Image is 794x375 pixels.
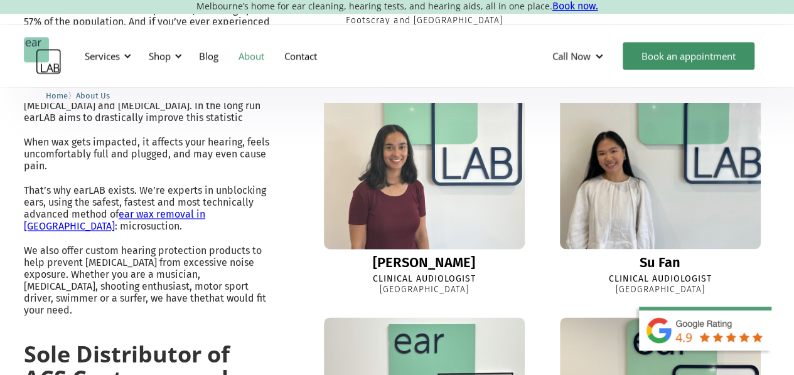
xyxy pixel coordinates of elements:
[373,255,475,270] div: [PERSON_NAME]
[373,274,476,285] div: Clinical Audiologist
[24,208,205,232] a: ear wax removal in [GEOGRAPHIC_DATA]
[552,50,591,62] div: Call Now
[76,89,110,101] a: About Us
[141,37,186,75] div: Shop
[189,38,228,74] a: Blog
[76,91,110,100] span: About Us
[46,91,68,100] span: Home
[77,37,135,75] div: Services
[560,48,761,249] img: Su Fan
[346,16,503,26] div: Footscray and [GEOGRAPHIC_DATA]
[228,38,274,74] a: About
[46,89,76,102] li: 〉
[640,255,680,270] div: Su Fan
[85,50,120,62] div: Services
[550,48,770,295] a: Su FanSu FanClinical Audiologist[GEOGRAPHIC_DATA]
[616,285,705,295] div: [GEOGRAPHIC_DATA]
[380,285,469,295] div: [GEOGRAPHIC_DATA]
[623,42,754,70] a: Book an appointment
[314,38,535,259] img: Ella
[149,50,171,62] div: Shop
[46,89,68,101] a: Home
[314,48,534,295] a: Ella[PERSON_NAME]Clinical Audiologist[GEOGRAPHIC_DATA]
[609,274,712,285] div: Clinical Audiologist
[542,37,616,75] div: Call Now
[274,38,327,74] a: Contact
[24,37,62,75] a: home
